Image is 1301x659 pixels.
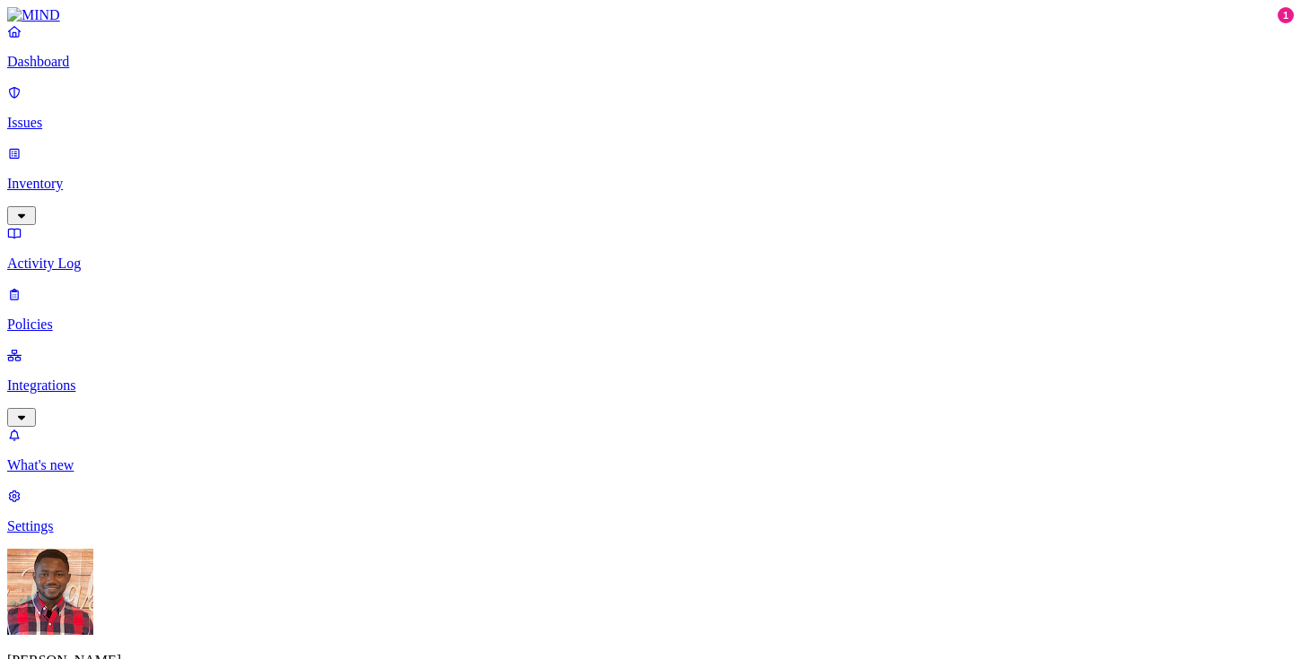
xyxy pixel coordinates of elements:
[7,7,60,23] img: MIND
[7,488,1294,534] a: Settings
[7,176,1294,192] p: Inventory
[7,115,1294,131] p: Issues
[7,54,1294,70] p: Dashboard
[7,347,1294,424] a: Integrations
[7,518,1294,534] p: Settings
[7,316,1294,333] p: Policies
[7,225,1294,272] a: Activity Log
[7,84,1294,131] a: Issues
[7,256,1294,272] p: Activity Log
[7,427,1294,473] a: What's new
[1278,7,1294,23] div: 1
[7,377,1294,394] p: Integrations
[7,286,1294,333] a: Policies
[7,549,93,635] img: Charles Sawadogo
[7,145,1294,222] a: Inventory
[7,7,1294,23] a: MIND
[7,23,1294,70] a: Dashboard
[7,457,1294,473] p: What's new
